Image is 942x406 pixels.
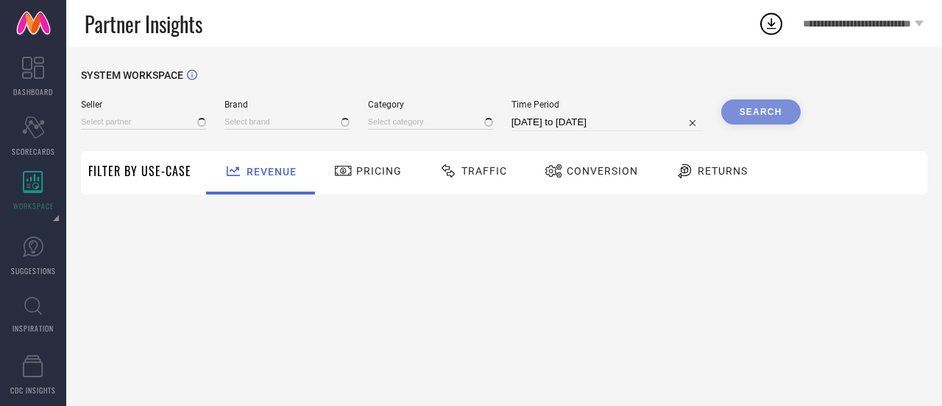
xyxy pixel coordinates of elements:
span: Brand [224,99,350,110]
span: SCORECARDS [12,146,55,157]
span: WORKSPACE [13,200,54,211]
span: Returns [698,165,748,177]
span: SUGGESTIONS [11,265,56,276]
span: Category [368,99,493,110]
span: Seller [81,99,206,110]
input: Select time period [511,113,703,131]
span: SYSTEM WORKSPACE [81,69,183,81]
span: Partner Insights [85,9,202,39]
div: Open download list [758,10,785,37]
span: Traffic [461,165,507,177]
input: Select brand [224,114,350,130]
span: INSPIRATION [13,323,54,334]
input: Select partner [81,114,206,130]
span: CDC INSIGHTS [10,385,56,396]
span: Filter By Use-Case [88,162,191,180]
span: Conversion [567,165,638,177]
input: Select category [368,114,493,130]
span: Pricing [356,165,402,177]
span: Revenue [247,166,297,178]
span: Time Period [511,99,703,110]
span: DASHBOARD [13,86,53,97]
